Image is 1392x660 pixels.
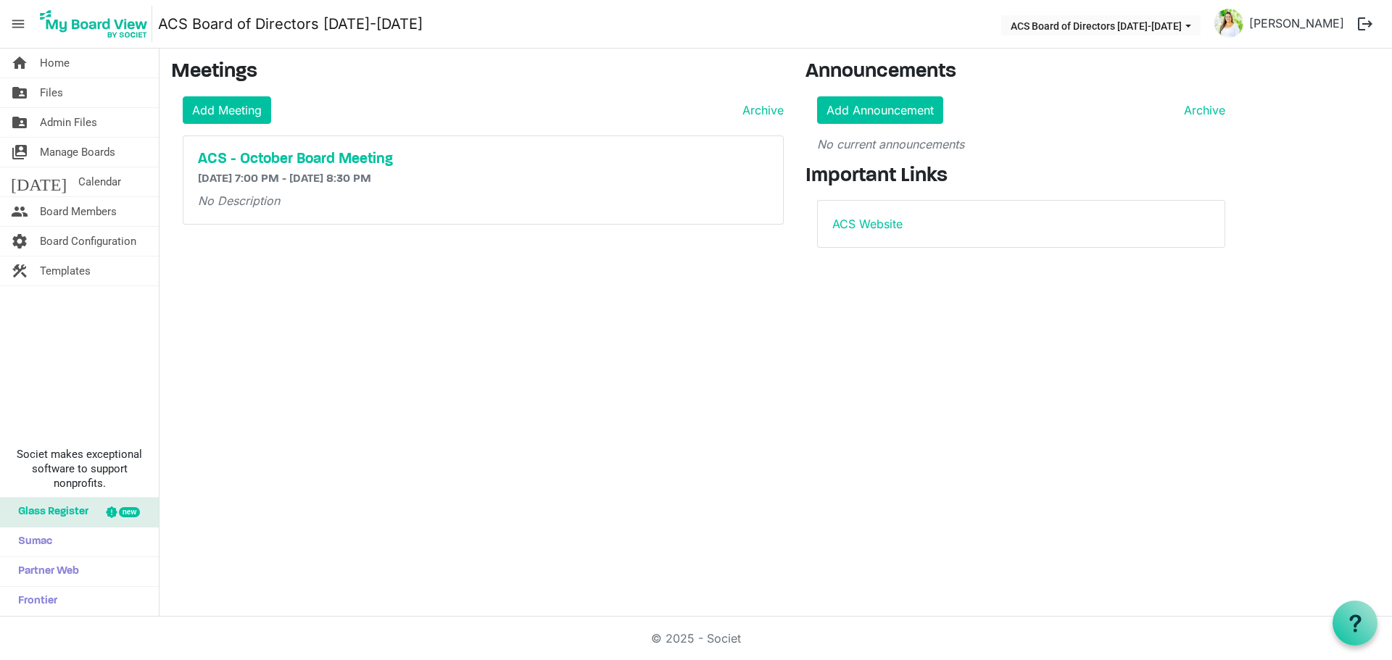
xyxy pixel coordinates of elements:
[805,164,1237,189] h3: Important Links
[36,6,152,42] img: My Board View Logo
[198,192,768,209] p: No Description
[119,507,140,517] div: new
[1178,101,1225,119] a: Archive
[40,78,63,107] span: Files
[40,138,115,167] span: Manage Boards
[1214,9,1243,38] img: P1o51ie7xrVY5UL7ARWEW2r7gNC2P9H9vlLPs2zch7fLSXidsvLolGPwwA3uyx8AkiPPL2cfIerVbTx3yTZ2nQ_thumb.png
[40,256,91,285] span: Templates
[40,108,97,137] span: Admin Files
[40,227,136,256] span: Board Configuration
[11,167,67,196] span: [DATE]
[1350,9,1380,39] button: logout
[4,10,32,38] span: menu
[651,631,741,646] a: © 2025 - Societ
[1001,15,1201,35] button: ACS Board of Directors 2024-2025 dropdownbutton
[737,101,784,119] a: Archive
[817,96,943,124] a: Add Announcement
[7,447,152,490] span: Societ makes exceptional software to support nonprofits.
[11,197,28,226] span: people
[805,60,1237,85] h3: Announcements
[11,527,52,556] span: Sumac
[832,217,903,231] a: ACS Website
[183,96,271,124] a: Add Meeting
[40,197,117,226] span: Board Members
[40,49,70,78] span: Home
[1243,9,1350,38] a: [PERSON_NAME]
[171,60,784,85] h3: Meetings
[158,9,423,38] a: ACS Board of Directors [DATE]-[DATE]
[78,167,121,196] span: Calendar
[36,6,158,42] a: My Board View Logo
[11,587,57,616] span: Frontier
[817,135,1225,153] p: No current announcements
[198,151,768,168] a: ACS - October Board Meeting
[11,49,28,78] span: home
[11,78,28,107] span: folder_shared
[11,256,28,285] span: construction
[11,138,28,167] span: switch_account
[11,108,28,137] span: folder_shared
[11,498,88,527] span: Glass Register
[198,172,768,186] h6: [DATE] 7:00 PM - [DATE] 8:30 PM
[11,557,79,586] span: Partner Web
[11,227,28,256] span: settings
